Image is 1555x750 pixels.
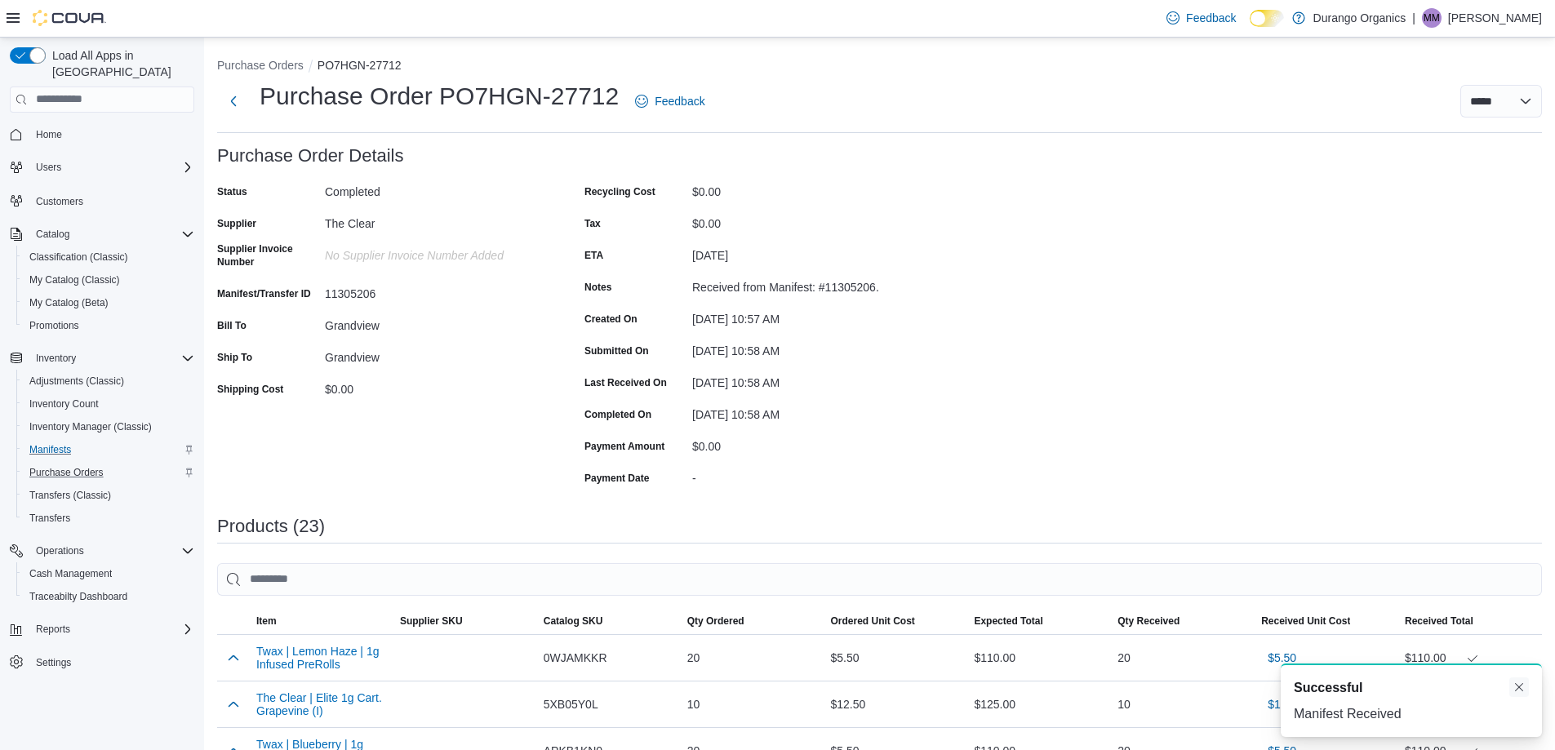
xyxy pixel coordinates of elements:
[23,417,194,437] span: Inventory Manager (Classic)
[1294,678,1529,698] div: Notification
[16,246,201,268] button: Classification (Classic)
[325,211,544,230] div: The Clear
[692,370,911,389] div: [DATE] 10:58 AM
[260,80,619,113] h1: Purchase Order PO7HGN-27712
[16,562,201,585] button: Cash Management
[544,615,603,628] span: Catalog SKU
[1509,677,1529,697] button: Dismiss toast
[1261,615,1350,628] span: Received Unit Cost
[325,179,544,198] div: Completed
[217,146,404,166] h3: Purchase Order Details
[692,433,911,453] div: $0.00
[692,274,911,294] div: Received from Manifest: #11305206.
[3,189,201,212] button: Customers
[629,85,711,118] a: Feedback
[23,440,194,459] span: Manifests
[29,224,76,244] button: Catalog
[655,93,704,109] span: Feedback
[29,348,82,368] button: Inventory
[29,619,77,639] button: Reports
[217,59,304,72] button: Purchase Orders
[584,440,664,453] label: Payment Amount
[318,59,402,72] button: PO7HGN-27712
[29,190,194,211] span: Customers
[692,211,911,230] div: $0.00
[16,438,201,461] button: Manifests
[3,539,201,562] button: Operations
[36,161,61,174] span: Users
[23,247,135,267] a: Classification (Classic)
[29,224,194,244] span: Catalog
[584,376,667,389] label: Last Received On
[967,641,1111,674] div: $110.00
[23,270,194,290] span: My Catalog (Classic)
[692,338,911,357] div: [DATE] 10:58 AM
[36,228,69,241] span: Catalog
[256,645,387,671] button: Twax | Lemon Haze | 1g Infused PreRolls
[584,344,649,357] label: Submitted On
[217,57,1542,77] nav: An example of EuiBreadcrumbs
[36,656,71,669] span: Settings
[23,293,115,313] a: My Catalog (Beta)
[23,486,118,505] a: Transfers (Classic)
[23,463,194,482] span: Purchase Orders
[681,608,824,634] button: Qty Ordered
[29,466,104,479] span: Purchase Orders
[3,156,201,179] button: Users
[29,619,194,639] span: Reports
[1398,608,1542,634] button: Received Total
[29,124,194,144] span: Home
[16,393,201,415] button: Inventory Count
[692,465,911,485] div: -
[1424,8,1440,28] span: MM
[46,47,194,80] span: Load All Apps in [GEOGRAPHIC_DATA]
[23,508,77,528] a: Transfers
[23,247,194,267] span: Classification (Classic)
[3,618,201,641] button: Reports
[967,688,1111,721] div: $125.00
[584,472,649,485] label: Payment Date
[1250,10,1284,27] input: Dark Mode
[1294,704,1529,724] div: Manifest Received
[256,691,387,717] button: The Clear | Elite 1g Cart. Grapevine (I)
[23,463,110,482] a: Purchase Orders
[1422,8,1442,28] div: Micheal McCay
[29,158,68,177] button: Users
[325,376,544,396] div: $0.00
[1268,650,1296,666] span: $5.50
[256,615,277,628] span: Item
[1111,608,1255,634] button: Qty Received
[824,641,968,674] div: $5.50
[29,348,194,368] span: Inventory
[584,313,638,326] label: Created On
[16,585,201,608] button: Traceabilty Dashboard
[33,10,106,26] img: Cova
[584,408,651,421] label: Completed On
[1412,8,1415,28] p: |
[36,544,84,557] span: Operations
[23,371,131,391] a: Adjustments (Classic)
[23,270,127,290] a: My Catalog (Classic)
[544,695,598,714] span: 5XB05Y0L
[687,615,744,628] span: Qty Ordered
[23,486,194,505] span: Transfers (Classic)
[23,587,194,606] span: Traceabilty Dashboard
[217,517,325,536] h3: Products (23)
[36,195,83,208] span: Customers
[974,615,1042,628] span: Expected Total
[250,608,393,634] button: Item
[29,590,127,603] span: Traceabilty Dashboard
[36,128,62,141] span: Home
[23,293,194,313] span: My Catalog (Beta)
[29,397,99,411] span: Inventory Count
[16,268,201,291] button: My Catalog (Classic)
[692,402,911,421] div: [DATE] 10:58 AM
[10,116,194,717] nav: Complex example
[1261,641,1303,674] button: $5.50
[29,319,79,332] span: Promotions
[23,587,134,606] a: Traceabilty Dashboard
[1186,10,1236,26] span: Feedback
[537,608,681,634] button: Catalog SKU
[29,541,91,561] button: Operations
[3,223,201,246] button: Catalog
